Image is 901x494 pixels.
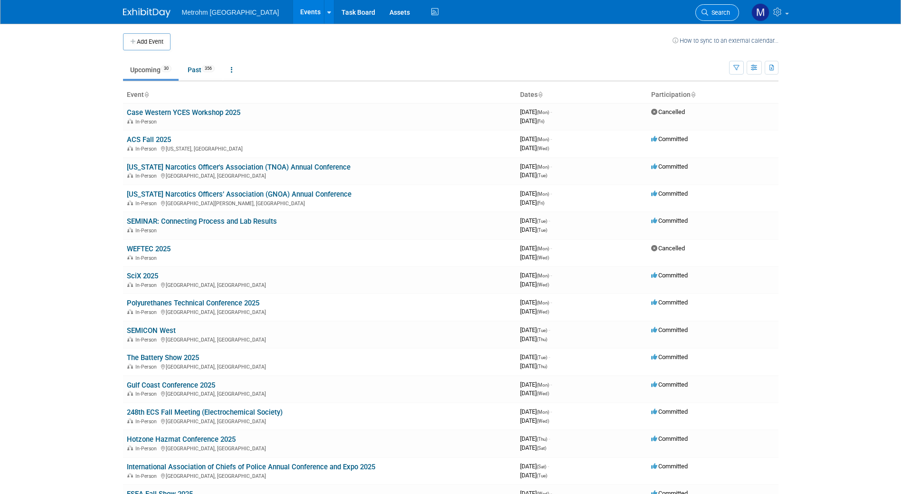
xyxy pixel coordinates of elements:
[127,417,512,425] div: [GEOGRAPHIC_DATA], [GEOGRAPHIC_DATA]
[537,218,547,224] span: (Tue)
[537,173,547,178] span: (Tue)
[537,473,547,478] span: (Tue)
[751,3,769,21] img: Michelle Simoes
[520,117,544,124] span: [DATE]
[135,473,160,479] span: In-Person
[550,299,552,306] span: -
[520,245,552,252] span: [DATE]
[550,163,552,170] span: -
[127,408,283,417] a: 248th ECS Fall Meeting (Electrochemical Society)
[537,137,549,142] span: (Mon)
[520,199,544,206] span: [DATE]
[537,309,549,314] span: (Wed)
[520,272,552,279] span: [DATE]
[537,391,549,396] span: (Wed)
[708,9,730,16] span: Search
[127,337,133,342] img: In-Person Event
[520,171,547,179] span: [DATE]
[651,463,688,470] span: Committed
[520,135,552,142] span: [DATE]
[537,437,547,442] span: (Thu)
[537,228,547,233] span: (Tue)
[537,191,549,197] span: (Mon)
[673,37,778,44] a: How to sync to an external calendar...
[550,135,552,142] span: -
[516,87,647,103] th: Dates
[695,4,739,21] a: Search
[520,308,549,315] span: [DATE]
[127,446,133,450] img: In-Person Event
[537,273,549,278] span: (Mon)
[651,435,688,442] span: Committed
[135,446,160,452] span: In-Person
[520,362,547,370] span: [DATE]
[647,87,778,103] th: Participation
[520,144,549,152] span: [DATE]
[127,281,512,288] div: [GEOGRAPHIC_DATA], [GEOGRAPHIC_DATA]
[127,418,133,423] img: In-Person Event
[520,281,549,288] span: [DATE]
[127,391,133,396] img: In-Person Event
[520,190,552,197] span: [DATE]
[537,255,549,260] span: (Wed)
[537,146,549,151] span: (Wed)
[520,389,549,397] span: [DATE]
[537,355,547,360] span: (Tue)
[651,217,688,224] span: Committed
[537,446,546,451] span: (Sat)
[537,418,549,424] span: (Wed)
[135,337,160,343] span: In-Person
[537,282,549,287] span: (Wed)
[537,246,549,251] span: (Mon)
[127,326,176,335] a: SEMICON West
[127,353,199,362] a: The Battery Show 2025
[537,300,549,305] span: (Mon)
[135,200,160,207] span: In-Person
[144,91,149,98] a: Sort by Event Name
[520,444,546,451] span: [DATE]
[135,228,160,234] span: In-Person
[538,91,542,98] a: Sort by Start Date
[548,463,549,470] span: -
[550,408,552,415] span: -
[520,335,547,342] span: [DATE]
[127,228,133,232] img: In-Person Event
[127,282,133,287] img: In-Person Event
[651,299,688,306] span: Committed
[651,408,688,415] span: Committed
[180,61,222,79] a: Past356
[520,299,552,306] span: [DATE]
[550,381,552,388] span: -
[127,171,512,179] div: [GEOGRAPHIC_DATA], [GEOGRAPHIC_DATA]
[127,335,512,343] div: [GEOGRAPHIC_DATA], [GEOGRAPHIC_DATA]
[127,163,351,171] a: [US_STATE] Narcotics Officer's Association (TNOA) Annual Conference
[127,144,512,152] div: [US_STATE], [GEOGRAPHIC_DATA]
[651,326,688,333] span: Committed
[127,199,512,207] div: [GEOGRAPHIC_DATA][PERSON_NAME], [GEOGRAPHIC_DATA]
[651,163,688,170] span: Committed
[123,87,516,103] th: Event
[520,353,550,361] span: [DATE]
[537,337,547,342] span: (Thu)
[127,173,133,178] img: In-Person Event
[520,108,552,115] span: [DATE]
[691,91,695,98] a: Sort by Participation Type
[135,255,160,261] span: In-Person
[537,328,547,333] span: (Tue)
[135,364,160,370] span: In-Person
[182,9,279,16] span: Metrohm [GEOGRAPHIC_DATA]
[549,435,550,442] span: -
[127,245,171,253] a: WEFTEC 2025
[537,119,544,124] span: (Fri)
[127,435,236,444] a: Hotzone Hazmat Conference 2025
[127,309,133,314] img: In-Person Event
[127,463,375,471] a: International Association of Chiefs of Police Annual Conference and Expo 2025
[127,381,215,389] a: Gulf Coast Conference 2025
[127,473,133,478] img: In-Person Event
[135,282,160,288] span: In-Person
[651,245,685,252] span: Cancelled
[127,299,259,307] a: Polyurethanes Technical Conference 2025
[651,135,688,142] span: Committed
[520,163,552,170] span: [DATE]
[550,245,552,252] span: -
